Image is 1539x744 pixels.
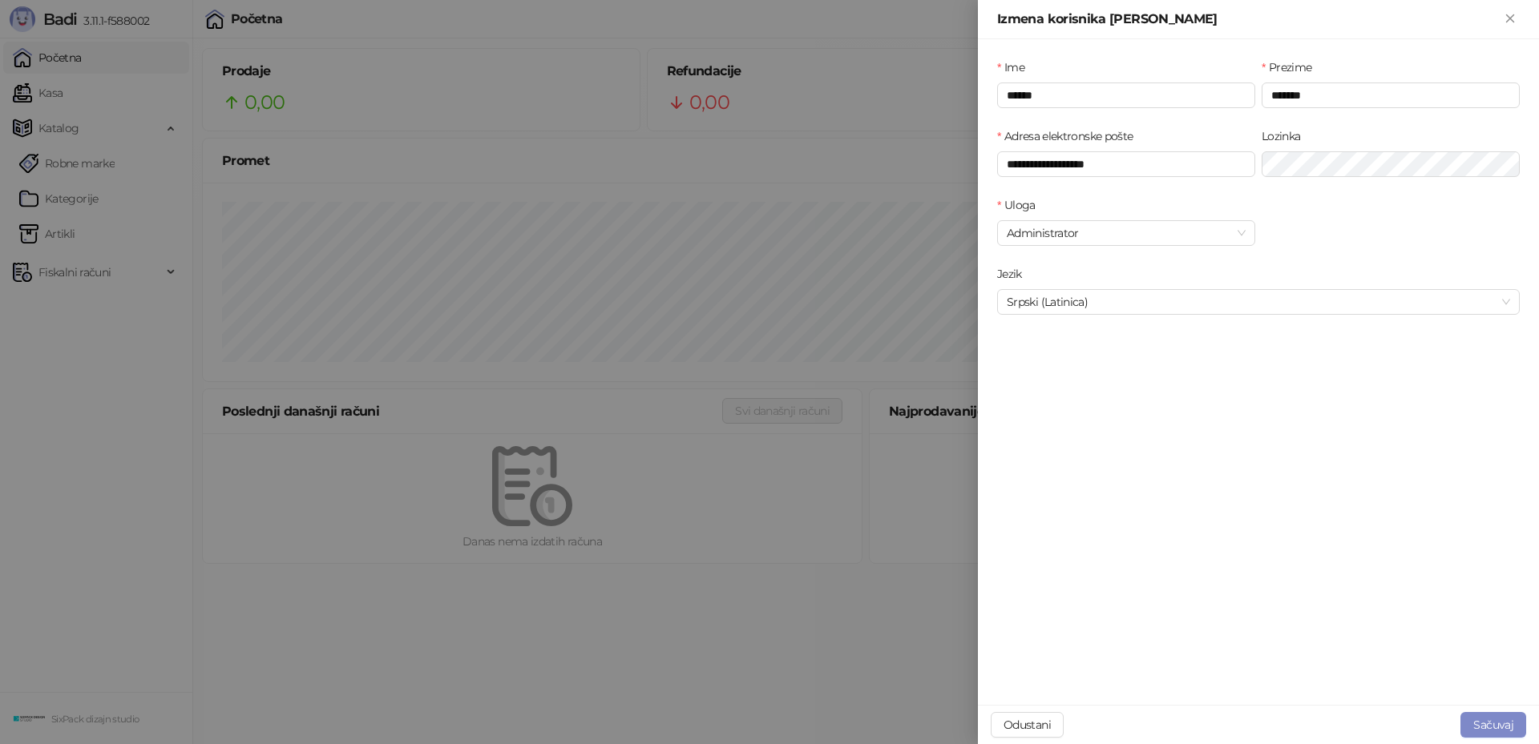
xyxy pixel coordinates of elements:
button: Odustani [991,712,1064,738]
label: Adresa elektronske pošte [997,127,1143,145]
input: Lozinka [1262,151,1520,177]
label: Prezime [1262,58,1322,76]
input: Adresa elektronske pošte [997,151,1255,177]
label: Lozinka [1262,127,1311,145]
label: Ime [997,58,1034,76]
div: Izmena korisnika [PERSON_NAME] [997,10,1501,29]
label: Uloga [997,196,1045,214]
button: Sačuvaj [1460,712,1526,738]
button: Zatvori [1501,10,1520,29]
input: Ime [997,82,1255,108]
input: Prezime [1262,82,1520,108]
label: Jezik [997,265,1032,283]
span: Administrator [1007,221,1246,245]
span: Srpski (Latinica) [1007,290,1510,314]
